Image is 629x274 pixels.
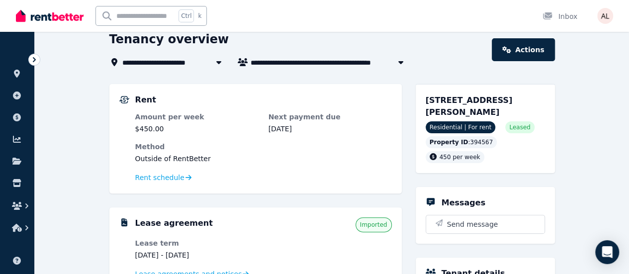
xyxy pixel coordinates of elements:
div: Open Intercom Messenger [595,240,619,264]
a: Actions [492,38,554,61]
button: Send message [426,215,544,233]
span: [STREET_ADDRESS][PERSON_NAME] [426,95,513,117]
div: : 394567 [426,136,497,148]
dd: Outside of RentBetter [135,154,392,164]
a: Rent schedule [135,173,192,183]
span: Rent schedule [135,173,184,183]
span: Send message [447,219,498,229]
h5: Messages [442,197,485,209]
span: Ctrl [179,9,194,22]
span: Leased [509,123,530,131]
dd: $450.00 [135,124,259,134]
img: Rental Payments [119,96,129,103]
span: Property ID [430,138,468,146]
h1: Tenancy overview [109,31,229,47]
dd: [DATE] - [DATE] [135,250,259,260]
h5: Rent [135,94,156,106]
dt: Lease term [135,238,259,248]
img: RentBetter [16,8,84,23]
dt: Method [135,142,392,152]
span: k [198,12,201,20]
dt: Amount per week [135,112,259,122]
span: Imported [360,221,387,229]
span: 450 per week [440,154,480,161]
div: Inbox [542,11,577,21]
span: Residential | For rent [426,121,496,133]
dd: [DATE] [269,124,392,134]
dt: Next payment due [269,112,392,122]
img: Alex Leahy [597,8,613,24]
h5: Lease agreement [135,217,213,229]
